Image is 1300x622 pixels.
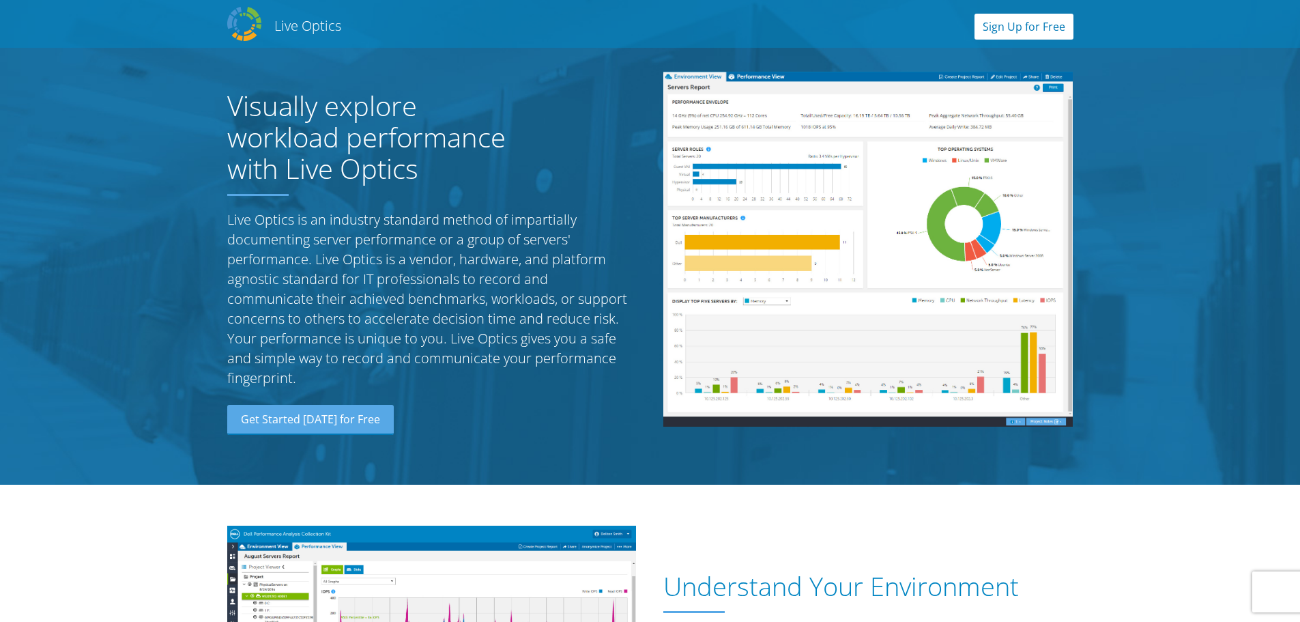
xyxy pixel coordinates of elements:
h1: Understand Your Environment [663,571,1066,602]
h1: Visually explore workload performance with Live Optics [227,90,534,184]
a: Get Started [DATE] for Free [227,405,394,435]
p: Live Optics is an industry standard method of impartially documenting server performance or a gro... [227,210,637,388]
img: Server Report [663,72,1073,427]
img: Dell Dpack [227,7,261,41]
h2: Live Optics [274,16,341,35]
a: Sign Up for Free [974,14,1073,40]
